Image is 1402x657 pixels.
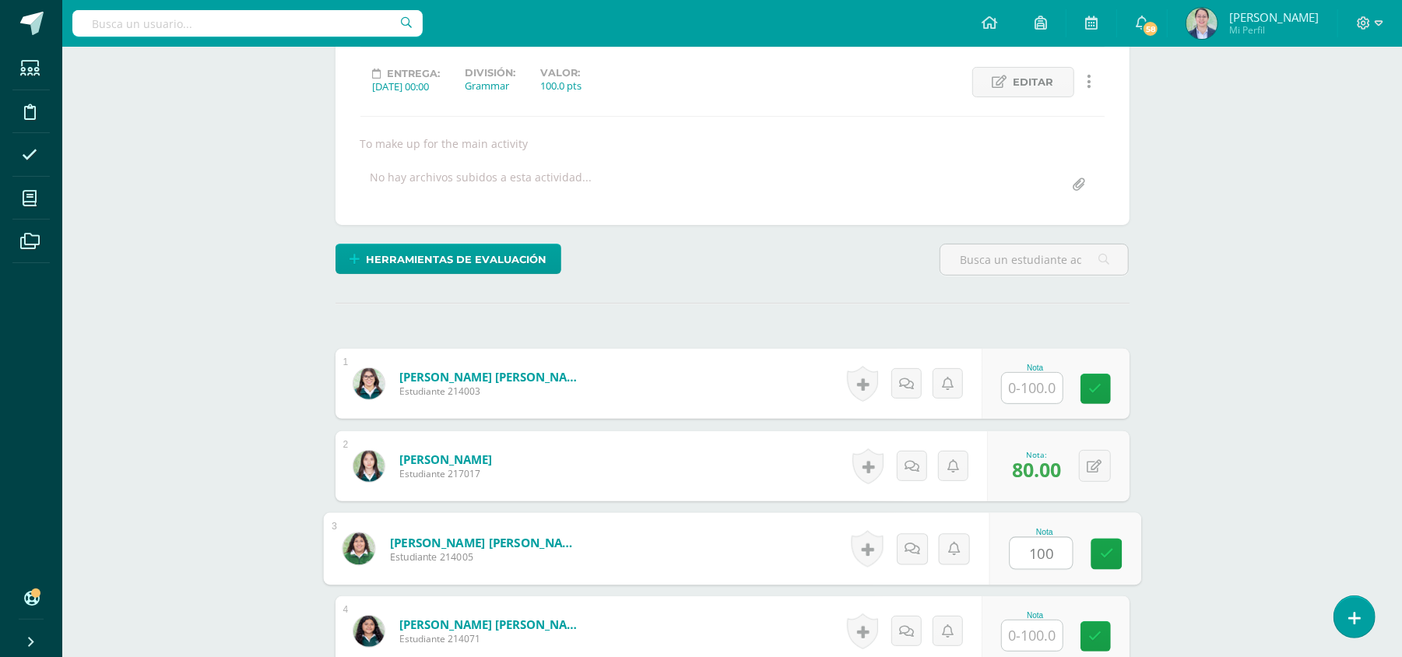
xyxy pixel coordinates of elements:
[1142,20,1159,37] span: 58
[940,244,1128,275] input: Busca un estudiante aquí...
[1013,456,1062,483] span: 80.00
[541,79,582,93] div: 100.0 pts
[1010,538,1072,569] input: 0-100.0
[1002,373,1063,403] input: 0-100.0
[466,79,516,93] div: Grammar
[1013,449,1062,460] div: Nota:
[1001,611,1070,620] div: Nota
[1229,9,1319,25] span: [PERSON_NAME]
[399,632,586,645] span: Estudiante 214071
[1009,528,1080,536] div: Nota
[1229,23,1319,37] span: Mi Perfil
[336,244,561,274] a: Herramientas de evaluación
[353,616,385,647] img: aa7084795746b727990821b26a457577.png
[389,534,582,550] a: [PERSON_NAME] [PERSON_NAME]
[343,532,374,564] img: 685e3c364601f365510977d402475ee3.png
[1001,364,1070,372] div: Nota
[1014,68,1054,97] span: Editar
[366,245,546,274] span: Herramientas de evaluación
[1186,8,1218,39] img: 6984bd19de0f34bc91d734abb952efb6.png
[353,368,385,399] img: 348dc284c0b84eec96b0c0db746d2ddd.png
[72,10,423,37] input: Busca un usuario...
[399,369,586,385] a: [PERSON_NAME] [PERSON_NAME]
[353,451,385,482] img: 9e386c109338fe129f7304ee11bb0e09.png
[466,67,516,79] label: División:
[399,617,586,632] a: [PERSON_NAME] [PERSON_NAME]
[399,467,492,480] span: Estudiante 217017
[371,170,592,200] div: No hay archivos subidos a esta actividad...
[354,136,1111,151] div: To make up for the main activity
[373,79,441,93] div: [DATE] 00:00
[389,550,582,564] span: Estudiante 214005
[1002,620,1063,651] input: 0-100.0
[541,67,582,79] label: Valor:
[388,68,441,79] span: Entrega:
[399,385,586,398] span: Estudiante 214003
[399,451,492,467] a: [PERSON_NAME]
